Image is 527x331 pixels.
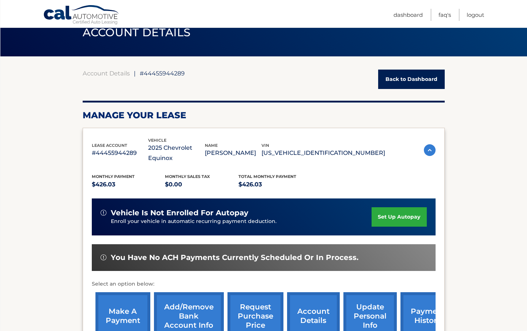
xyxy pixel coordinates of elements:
img: accordion-active.svg [424,144,436,156]
p: Select an option below: [92,280,436,289]
span: Monthly Payment [92,174,135,179]
span: lease account [92,143,127,148]
span: name [205,143,218,148]
span: ACCOUNT DETAILS [83,26,191,39]
a: Account Details [83,70,130,77]
p: $426.03 [238,179,312,190]
span: You have no ACH payments currently scheduled or in process. [111,253,358,262]
p: $426.03 [92,179,165,190]
p: $0.00 [165,179,238,190]
img: alert-white.svg [101,210,106,216]
span: vin [261,143,269,148]
a: FAQ's [438,9,451,21]
span: | [134,70,136,77]
span: Monthly sales Tax [165,174,210,179]
a: Back to Dashboard [378,70,445,89]
img: alert-white.svg [101,254,106,260]
span: #44455944289 [140,70,185,77]
p: [PERSON_NAME] [205,148,261,158]
h2: Manage Your Lease [83,110,445,121]
span: vehicle [148,138,166,143]
a: Dashboard [394,9,423,21]
a: set up autopay [372,207,426,227]
span: Total Monthly Payment [238,174,296,179]
p: 2025 Chevrolet Equinox [148,143,205,163]
p: [US_VEHICLE_IDENTIFICATION_NUMBER] [261,148,385,158]
a: Logout [467,9,484,21]
span: vehicle is not enrolled for autopay [111,208,248,217]
p: Enroll your vehicle in automatic recurring payment deduction. [111,217,372,226]
p: #44455944289 [92,148,148,158]
a: Cal Automotive [43,5,120,26]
